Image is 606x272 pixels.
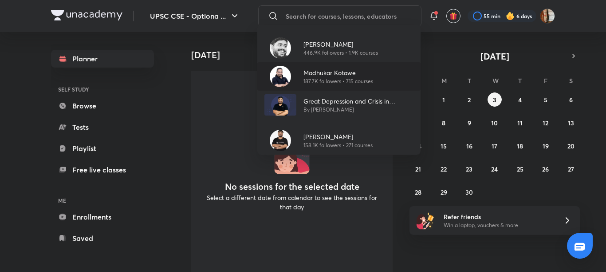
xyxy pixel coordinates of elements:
[257,126,421,155] a: Avatar[PERSON_NAME]158.1K followers • 271 courses
[264,94,296,116] img: Avatar
[270,66,291,87] img: Avatar
[303,106,413,114] p: By [PERSON_NAME]
[303,49,378,57] p: 446.9K followers • 1.9K courses
[303,96,413,106] p: Great Depression and Crisis in Capitalism
[303,77,373,85] p: 187.7K followers • 715 courses
[270,37,291,59] img: Avatar
[257,34,421,62] a: Avatar[PERSON_NAME]446.9K followers • 1.9K courses
[303,68,373,77] p: Madhukar Kotawe
[257,91,421,119] a: AvatarGreat Depression and Crisis in CapitalismBy [PERSON_NAME]
[270,130,291,151] img: Avatar
[257,62,421,91] a: AvatarMadhukar Kotawe187.7K followers • 715 courses
[303,40,378,49] p: [PERSON_NAME]
[303,132,373,141] p: [PERSON_NAME]
[303,141,373,149] p: 158.1K followers • 271 courses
